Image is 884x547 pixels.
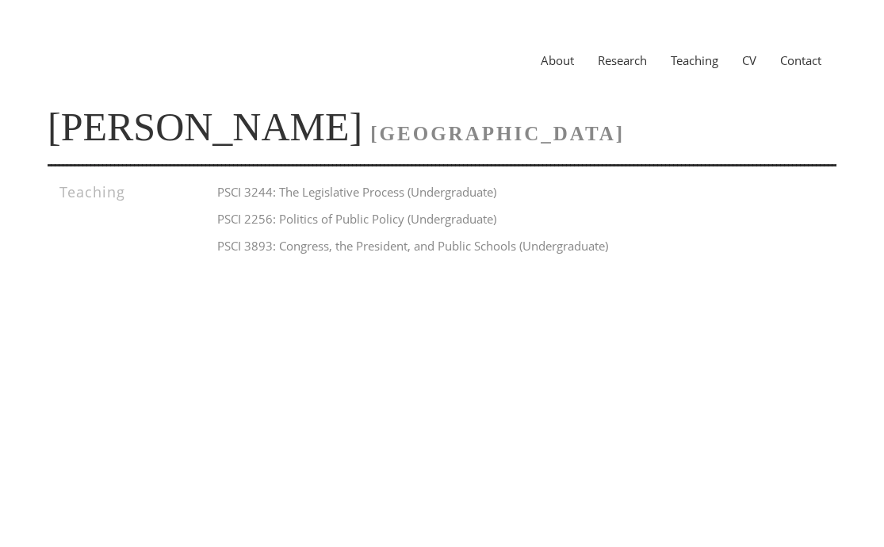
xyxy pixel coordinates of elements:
h3: Teaching [59,182,178,201]
h4: PSCI 3893: Congress, the President, and Public Schools (Undergraduate) [217,236,809,255]
a: CV [730,52,768,68]
span: [GEOGRAPHIC_DATA] [370,123,625,144]
h4: PSCI 2256: Politics of Public Policy (Undergraduate) [217,209,809,228]
a: Teaching [659,52,730,68]
h4: PSCI 3244: The Legislative Process (Undergraduate) [217,182,809,201]
a: [PERSON_NAME] [48,105,362,149]
a: About [529,52,586,68]
a: Research [586,52,659,68]
a: Contact [768,52,833,68]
